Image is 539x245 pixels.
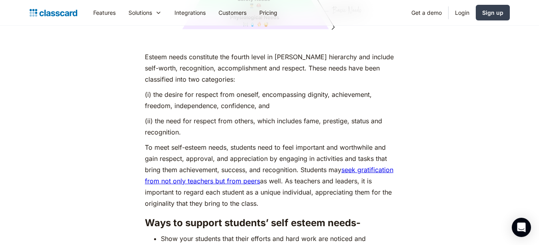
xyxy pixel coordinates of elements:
a: Sign up [476,5,510,20]
p: To meet self-esteem needs, students need to feel important and worthwhile and gain respect, appro... [145,142,394,209]
a: Integrations [168,4,212,22]
p: (i) the desire for respect from oneself, encompassing dignity, achievement, freedom, independence... [145,89,394,111]
a: seek gratification from not only teachers but from peers [145,166,393,185]
a: Login [449,4,476,22]
div: Solutions [128,8,152,17]
div: Open Intercom Messenger [512,218,531,237]
p: (ii) the need for respect from others, which includes fame, prestige, status and recognition. [145,115,394,138]
p: ‍ [145,36,394,47]
div: Sign up [482,8,503,17]
p: Esteem needs constitute the fourth level in [PERSON_NAME] hierarchy and include self-worth, recog... [145,51,394,85]
a: home [30,7,77,18]
h3: Ways to support students’ self esteem needs- [145,217,394,229]
a: Get a demo [405,4,448,22]
a: Customers [212,4,253,22]
a: Pricing [253,4,284,22]
a: Features [87,4,122,22]
div: Solutions [122,4,168,22]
